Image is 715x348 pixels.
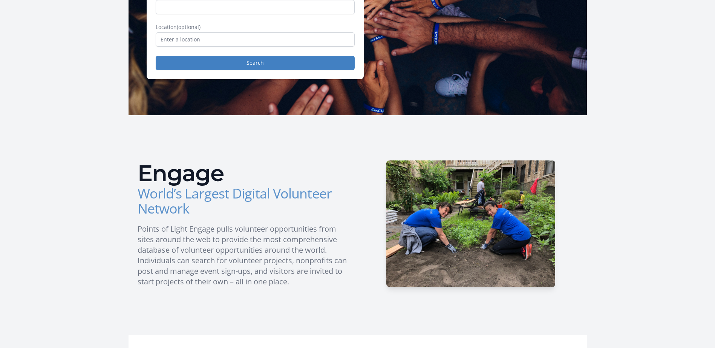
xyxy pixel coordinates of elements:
[156,23,355,31] label: Location
[156,56,355,70] button: Search
[386,160,555,287] img: HCSC-H_1.JPG
[156,32,355,47] input: Enter a location
[177,23,201,31] span: (optional)
[138,162,352,185] h2: Engage
[138,186,352,216] h3: World’s Largest Digital Volunteer Network
[138,224,352,287] p: Points of Light Engage pulls volunteer opportunities from sites around the web to provide the mos...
